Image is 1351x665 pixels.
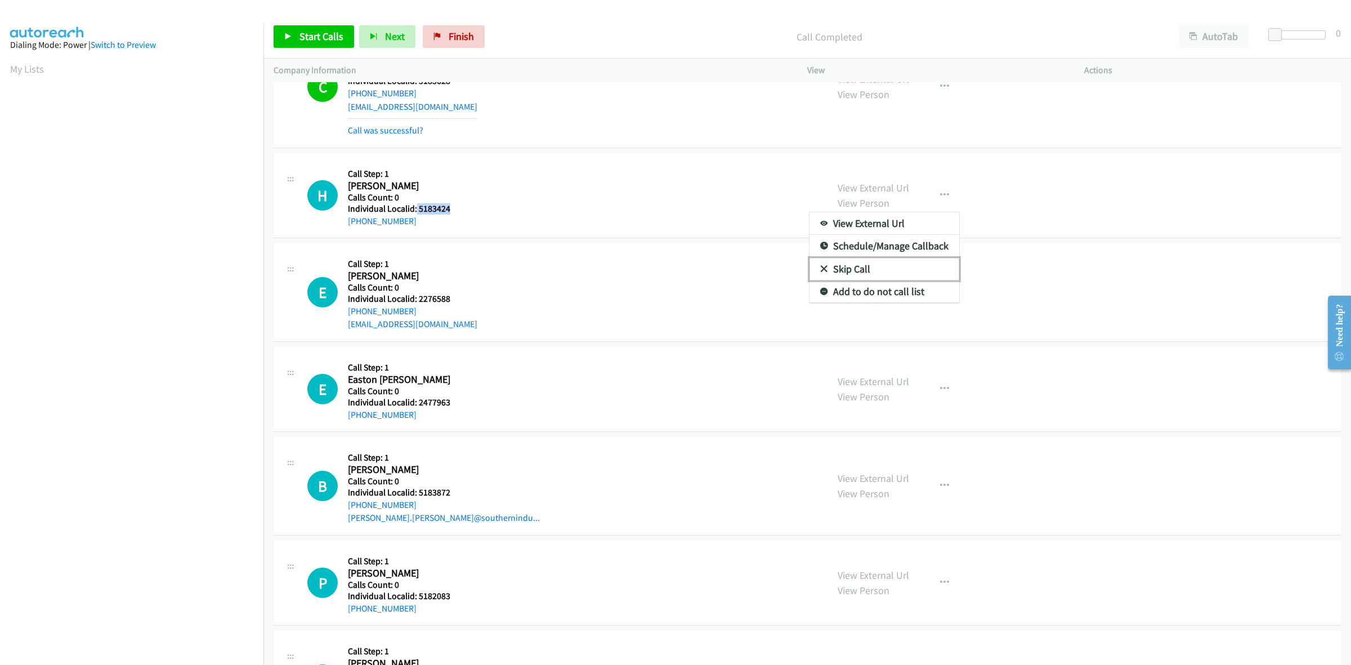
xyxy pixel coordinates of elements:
[91,39,156,50] a: Switch to Preview
[809,235,959,257] a: Schedule/Manage Callback
[10,63,44,75] a: My Lists
[307,374,338,404] h1: E
[307,277,338,307] h1: E
[1318,288,1351,377] iframe: Resource Center
[10,87,263,622] iframe: Dialpad
[307,471,338,501] div: The call is yet to be attempted
[809,280,959,303] a: Add to do not call list
[307,568,338,598] div: The call is yet to be attempted
[307,471,338,501] h1: B
[809,212,959,235] a: View External Url
[307,277,338,307] div: The call is yet to be attempted
[307,374,338,404] div: The call is yet to be attempted
[809,258,959,280] a: Skip Call
[10,38,253,52] div: Dialing Mode: Power |
[307,568,338,598] h1: P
